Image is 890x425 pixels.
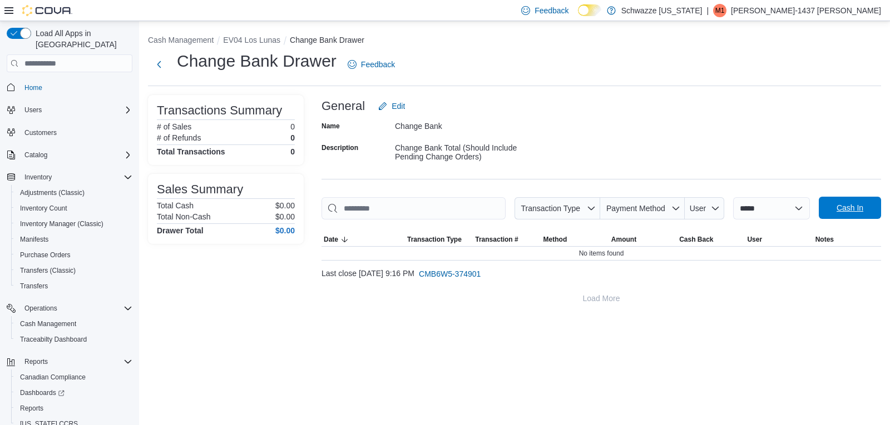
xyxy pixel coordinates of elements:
[712,376,759,389] span: Successful
[157,147,225,156] h4: Total Transactions
[20,103,46,117] button: Users
[20,302,62,315] button: Operations
[583,293,620,304] span: Load More
[679,235,713,244] span: Cash Back
[20,388,65,397] span: Dashboards
[535,5,568,16] span: Feedback
[31,28,132,50] span: Load All Apps in [GEOGRAPHIC_DATA]
[405,233,473,246] button: Transaction Type
[275,212,295,221] p: $0.00
[324,235,338,244] span: Date
[611,235,636,244] span: Amount
[16,386,69,399] a: Dashboards
[11,385,137,401] a: Dashboards
[16,317,132,331] span: Cash Management
[20,126,61,139] a: Customers
[16,248,75,262] a: Purchase Orders
[16,333,132,346] span: Traceabilty Dashboard
[322,197,506,219] input: This is a search bar. As you type, the results lower in the page will automatically filter.
[815,235,834,244] span: Notes
[395,117,544,131] div: Change Bank
[20,404,43,413] span: Reports
[837,202,863,213] span: Cash In
[407,235,462,244] span: Transaction Type
[275,201,295,210] p: $0.00
[24,304,57,313] span: Operations
[395,139,544,161] div: Change Bank Total (Should Include Pending Change Orders)
[16,248,132,262] span: Purchase Orders
[20,103,132,117] span: Users
[20,319,76,328] span: Cash Management
[20,235,48,244] span: Manifests
[16,233,132,246] span: Manifests
[2,301,137,316] button: Operations
[374,95,409,117] button: Edit
[20,219,103,228] span: Inventory Manager (Classic)
[20,126,132,139] span: Customers
[24,83,42,92] span: Home
[419,268,481,279] span: CMB6W5-374901
[11,247,137,263] button: Purchase Orders
[2,102,137,118] button: Users
[157,133,201,142] h6: # of Refunds
[16,186,132,199] span: Adjustments (Classic)
[16,202,72,215] a: Inventory Count
[20,148,132,162] span: Catalog
[20,282,48,291] span: Transfers
[20,355,132,368] span: Reports
[322,143,358,152] label: Description
[177,50,337,72] h1: Change Bank Drawer
[2,147,137,163] button: Catalog
[16,279,52,293] a: Transfers
[157,183,243,196] h3: Sales Summary
[290,147,295,156] h4: 0
[713,4,726,17] div: Mariah-1437 Marquez
[157,201,194,210] h6: Total Cash
[157,226,204,235] h4: Drawer Total
[600,197,685,219] button: Payment Method
[515,197,600,219] button: Transaction Type
[322,122,340,131] label: Name
[24,106,42,114] span: Users
[609,233,677,246] button: Amount
[16,279,132,293] span: Transfers
[11,263,137,278] button: Transfers (Classic)
[157,122,191,131] h6: # of Sales
[859,376,872,389] button: Dismiss toast
[11,216,137,232] button: Inventory Manager (Classic)
[290,36,364,44] button: Change Bank Drawer
[20,148,52,162] button: Catalog
[712,394,872,407] div: Updated
[16,333,91,346] a: Traceabilty Dashboard
[2,124,137,141] button: Customers
[20,171,132,184] span: Inventory
[706,4,709,17] p: |
[24,151,47,159] span: Catalog
[11,316,137,332] button: Cash Management
[745,233,813,246] button: User
[2,354,137,369] button: Reports
[290,133,295,142] p: 0
[322,233,405,246] button: Date
[20,80,132,94] span: Home
[16,402,48,415] a: Reports
[157,212,211,221] h6: Total Non-Cash
[20,81,47,94] a: Home
[715,4,725,17] span: M1
[579,249,624,258] span: No items found
[11,232,137,247] button: Manifests
[24,173,52,182] span: Inventory
[157,104,282,117] h3: Transactions Summary
[22,5,72,16] img: Cova
[731,4,881,17] p: [PERSON_NAME]-1437 [PERSON_NAME]
[473,233,541,246] button: Transaction #
[685,197,724,219] button: User
[11,278,137,294] button: Transfers
[275,226,295,235] h4: $0.00
[20,188,85,197] span: Adjustments (Classic)
[521,204,580,213] span: Transaction Type
[11,332,137,347] button: Traceabilty Dashboard
[148,53,170,76] button: Next
[16,186,89,199] a: Adjustments (Classic)
[322,287,881,309] button: Load More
